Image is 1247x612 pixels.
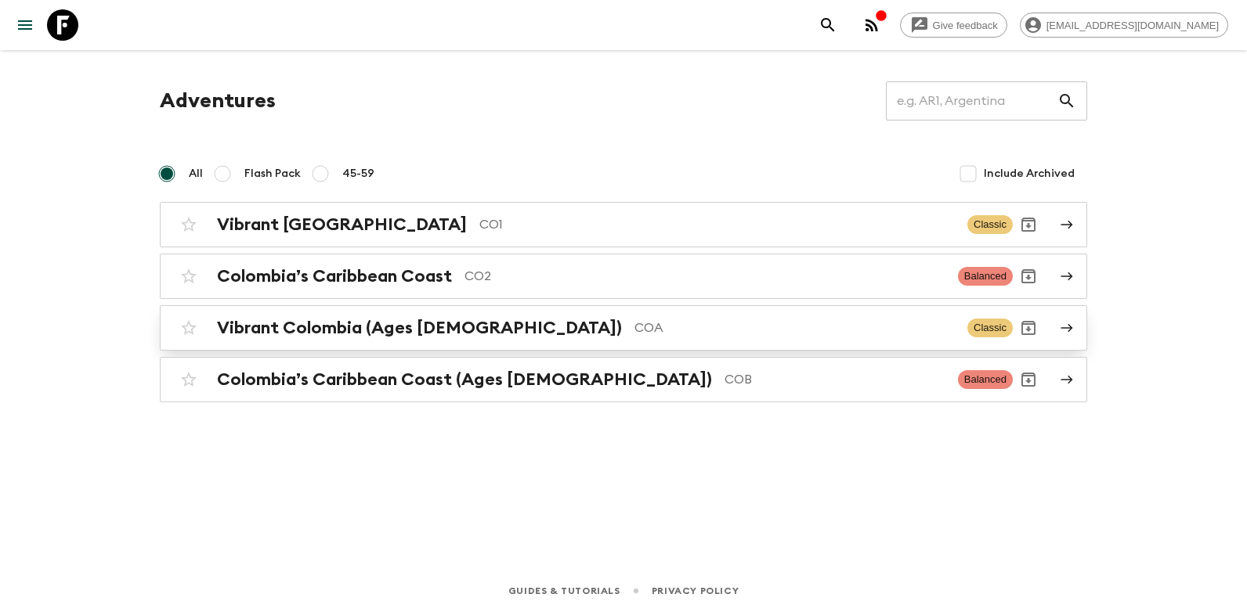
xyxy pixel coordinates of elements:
[725,370,945,389] p: COB
[1038,20,1227,31] span: [EMAIL_ADDRESS][DOMAIN_NAME]
[924,20,1007,31] span: Give feedback
[217,318,622,338] h2: Vibrant Colombia (Ages [DEMOGRAPHIC_DATA])
[160,254,1087,299] a: Colombia’s Caribbean CoastCO2BalancedArchive
[508,582,620,599] a: Guides & Tutorials
[900,13,1007,38] a: Give feedback
[217,266,452,286] h2: Colombia’s Caribbean Coast
[634,319,955,337] p: COA
[1013,209,1044,240] button: Archive
[189,166,203,182] span: All
[652,582,739,599] a: Privacy Policy
[1013,261,1044,292] button: Archive
[984,166,1075,182] span: Include Archived
[160,305,1087,351] a: Vibrant Colombia (Ages [DEMOGRAPHIC_DATA])COAClassicArchive
[812,9,844,41] button: search adventures
[1013,364,1044,395] button: Archive
[217,369,712,390] h2: Colombia’s Caribbean Coast (Ages [DEMOGRAPHIC_DATA])
[958,370,1013,389] span: Balanced
[160,357,1087,402] a: Colombia’s Caribbean Coast (Ages [DEMOGRAPHIC_DATA])COBBalancedArchive
[967,215,1013,234] span: Classic
[244,166,301,182] span: Flash Pack
[342,166,374,182] span: 45-59
[967,319,1013,337] span: Classic
[160,85,276,117] h1: Adventures
[9,9,41,41] button: menu
[160,202,1087,247] a: Vibrant [GEOGRAPHIC_DATA]CO1ClassicArchive
[464,267,945,286] p: CO2
[479,215,955,234] p: CO1
[886,79,1057,123] input: e.g. AR1, Argentina
[217,214,467,235] h2: Vibrant [GEOGRAPHIC_DATA]
[1020,13,1228,38] div: [EMAIL_ADDRESS][DOMAIN_NAME]
[958,267,1013,286] span: Balanced
[1013,312,1044,344] button: Archive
